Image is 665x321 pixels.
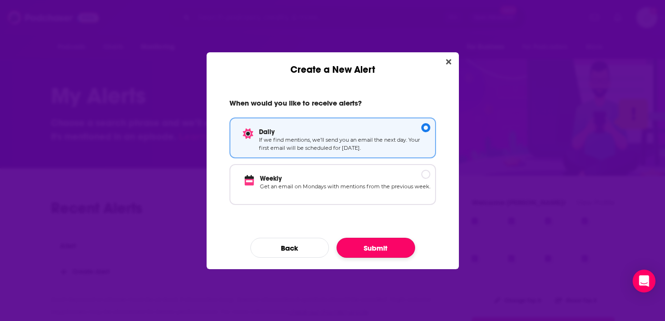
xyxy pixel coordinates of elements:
[259,136,430,153] p: If we find mentions, we’ll send you an email the next day. Your first email will be scheduled for...
[260,175,430,183] p: Weekly
[337,238,415,258] button: Submit
[260,183,430,199] p: Get an email on Mondays with mentions from the previous week.
[229,98,436,112] h2: When would you like to receive alerts?
[259,128,430,136] p: Daily
[633,270,655,292] div: Open Intercom Messenger
[250,238,329,258] button: Back
[207,52,459,76] div: Create a New Alert
[442,56,455,68] button: Close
